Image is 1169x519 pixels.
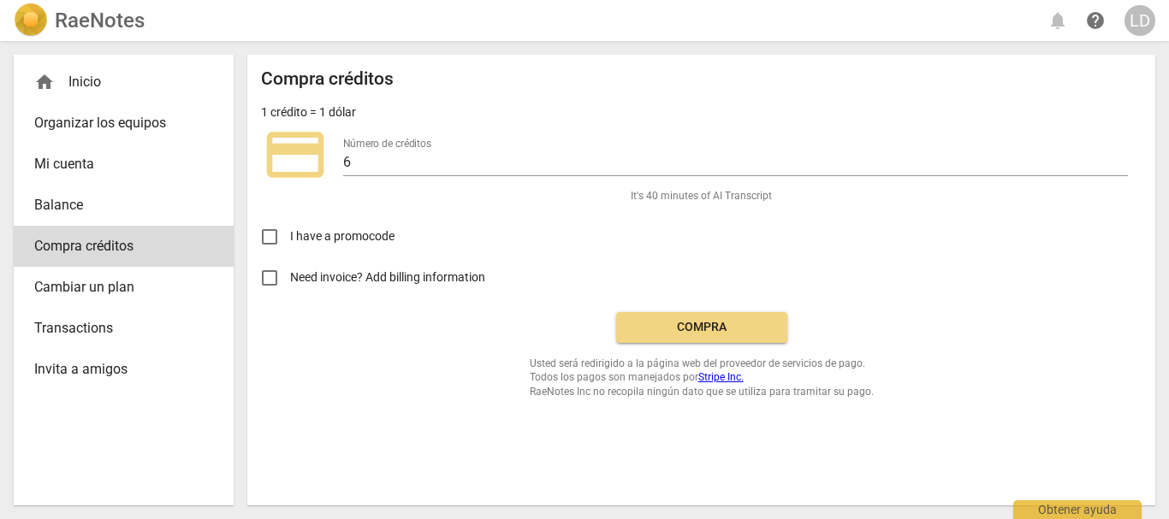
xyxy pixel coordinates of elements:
a: Transactions [14,308,234,349]
a: Invita a amigos [14,349,234,390]
button: LD [1124,5,1155,36]
span: I have a promocode [290,227,395,245]
a: Balance [14,185,234,226]
a: Cambiar un plan [14,267,234,308]
span: Invita a amigos [34,359,199,380]
span: Usted será redirigido a la página web del proveedor de servicios de pago. Todos los pagos son man... [530,357,874,399]
span: Organizar los equipos [34,113,199,133]
div: Inicio [34,72,199,92]
span: Balance [34,195,199,215]
span: Compra créditos [34,236,199,257]
img: Logo [14,3,48,38]
span: Cambiar un plan [34,277,199,298]
label: Número de créditos [343,139,431,149]
span: Mi cuenta [34,154,199,174]
a: Stripe Inc. [698,371,744,383]
div: Inicio [14,62,234,103]
h2: RaeNotes [55,9,145,32]
h2: Compra créditos [261,68,394,90]
button: Compra [616,312,787,343]
span: home [34,72,55,92]
span: Transactions [34,318,199,339]
a: LogoRaeNotes [14,3,145,38]
a: Obtener ayuda [1080,5,1111,36]
p: 1 crédito = 1 dólar [261,103,356,121]
span: It's 40 minutes of AI Transcript [631,189,772,203]
span: credit_card [261,121,329,189]
a: Mi cuenta [14,144,234,185]
a: Organizar los equipos [14,103,234,144]
span: Need invoice? Add billing information [290,268,488,286]
div: Obtener ayuda [1013,500,1142,519]
span: help [1085,10,1106,31]
span: Compra [630,319,774,336]
a: Compra créditos [14,226,234,267]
